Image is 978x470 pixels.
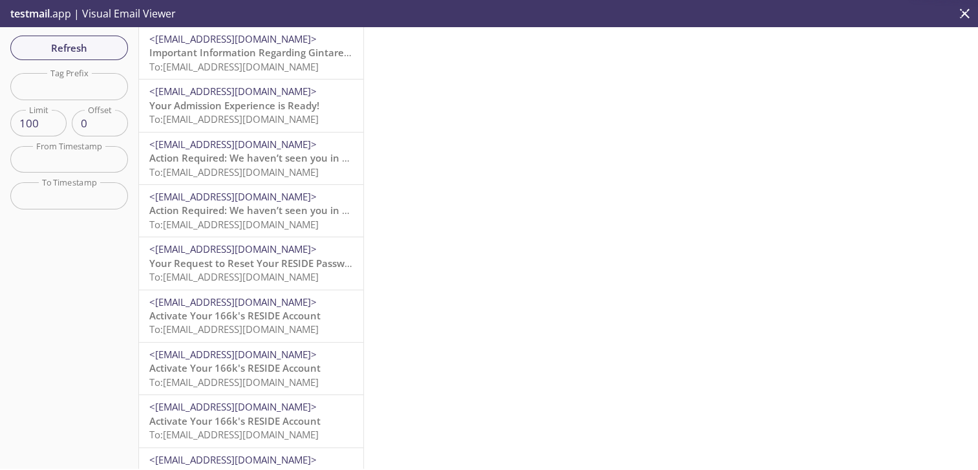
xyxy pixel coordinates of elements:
span: <[EMAIL_ADDRESS][DOMAIN_NAME]> [149,190,317,203]
span: Activate Your 166k's RESIDE Account [149,309,321,322]
span: <[EMAIL_ADDRESS][DOMAIN_NAME]> [149,85,317,98]
span: <[EMAIL_ADDRESS][DOMAIN_NAME]> [149,242,317,255]
span: To: [EMAIL_ADDRESS][DOMAIN_NAME] [149,376,319,389]
div: <[EMAIL_ADDRESS][DOMAIN_NAME]>Activate Your 166k's RESIDE AccountTo:[EMAIL_ADDRESS][DOMAIN_NAME] [139,290,363,342]
span: <[EMAIL_ADDRESS][DOMAIN_NAME]> [149,32,317,45]
span: <[EMAIL_ADDRESS][DOMAIN_NAME]> [149,138,317,151]
div: <[EMAIL_ADDRESS][DOMAIN_NAME]>Your Admission Experience is Ready!To:[EMAIL_ADDRESS][DOMAIN_NAME] [139,80,363,131]
span: Refresh [21,39,118,56]
span: To: [EMAIL_ADDRESS][DOMAIN_NAME] [149,428,319,441]
span: Your Request to Reset Your RESIDE Password [149,257,360,270]
span: Action Required: We haven’t seen you in your Reside account lately! [149,151,468,164]
span: Important Information Regarding Gintare Test's Admission to ACME 2019 [149,46,491,59]
div: <[EMAIL_ADDRESS][DOMAIN_NAME]>Important Information Regarding Gintare Test's Admission to ACME 20... [139,27,363,79]
span: To: [EMAIL_ADDRESS][DOMAIN_NAME] [149,323,319,336]
button: Refresh [10,36,128,60]
span: Activate Your 166k's RESIDE Account [149,361,321,374]
span: To: [EMAIL_ADDRESS][DOMAIN_NAME] [149,218,319,231]
span: To: [EMAIL_ADDRESS][DOMAIN_NAME] [149,60,319,73]
span: Your Admission Experience is Ready! [149,99,319,112]
div: <[EMAIL_ADDRESS][DOMAIN_NAME]>Activate Your 166k's RESIDE AccountTo:[EMAIL_ADDRESS][DOMAIN_NAME] [139,343,363,394]
span: Activate Your 166k's RESIDE Account [149,414,321,427]
span: To: [EMAIL_ADDRESS][DOMAIN_NAME] [149,112,319,125]
div: <[EMAIL_ADDRESS][DOMAIN_NAME]>Action Required: We haven’t seen you in your Reside account lately!... [139,133,363,184]
span: <[EMAIL_ADDRESS][DOMAIN_NAME]> [149,295,317,308]
span: Action Required: We haven’t seen you in your Reside account lately! [149,204,468,217]
div: <[EMAIL_ADDRESS][DOMAIN_NAME]>Your Request to Reset Your RESIDE PasswordTo:[EMAIL_ADDRESS][DOMAIN... [139,237,363,289]
span: <[EMAIL_ADDRESS][DOMAIN_NAME]> [149,400,317,413]
div: <[EMAIL_ADDRESS][DOMAIN_NAME]>Activate Your 166k's RESIDE AccountTo:[EMAIL_ADDRESS][DOMAIN_NAME] [139,395,363,447]
span: To: [EMAIL_ADDRESS][DOMAIN_NAME] [149,166,319,178]
span: To: [EMAIL_ADDRESS][DOMAIN_NAME] [149,270,319,283]
span: testmail [10,6,50,21]
div: <[EMAIL_ADDRESS][DOMAIN_NAME]>Action Required: We haven’t seen you in your Reside account lately!... [139,185,363,237]
span: <[EMAIL_ADDRESS][DOMAIN_NAME]> [149,348,317,361]
span: <[EMAIL_ADDRESS][DOMAIN_NAME]> [149,453,317,466]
